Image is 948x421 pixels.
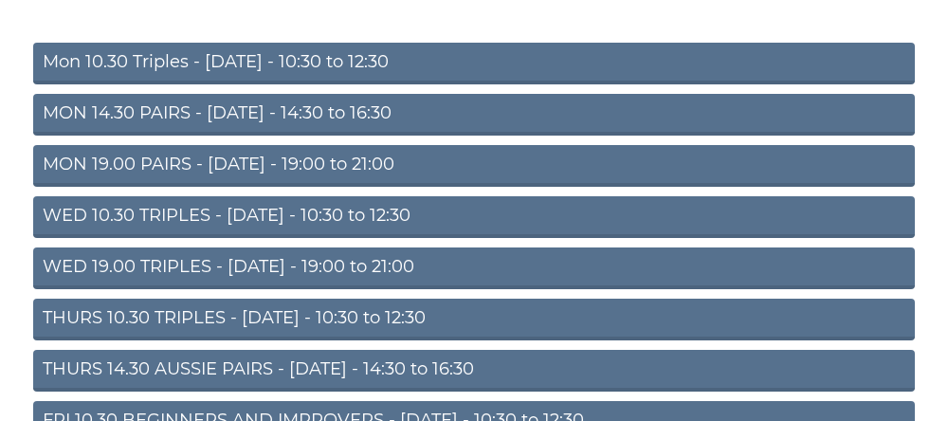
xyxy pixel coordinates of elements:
[33,247,915,289] a: WED 19.00 TRIPLES - [DATE] - 19:00 to 21:00
[33,196,915,238] a: WED 10.30 TRIPLES - [DATE] - 10:30 to 12:30
[33,43,915,84] a: Mon 10.30 Triples - [DATE] - 10:30 to 12:30
[33,299,915,340] a: THURS 10.30 TRIPLES - [DATE] - 10:30 to 12:30
[33,350,915,392] a: THURS 14.30 AUSSIE PAIRS - [DATE] - 14:30 to 16:30
[33,94,915,136] a: MON 14.30 PAIRS - [DATE] - 14:30 to 16:30
[33,145,915,187] a: MON 19.00 PAIRS - [DATE] - 19:00 to 21:00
